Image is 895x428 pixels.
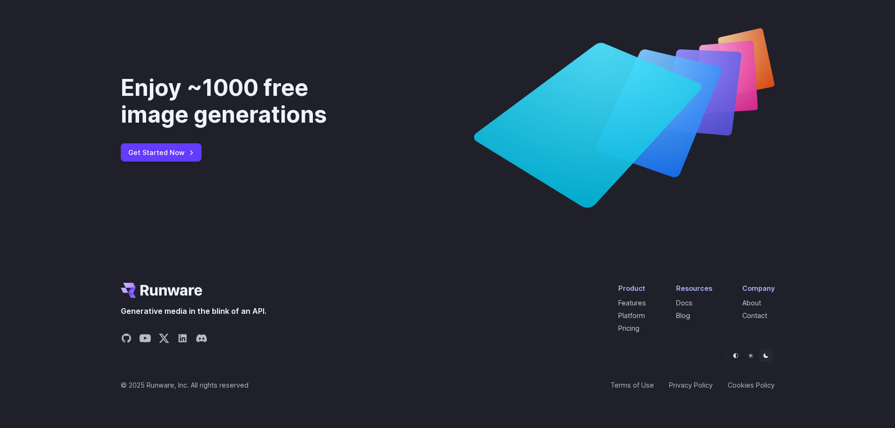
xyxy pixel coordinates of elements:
[669,380,713,390] a: Privacy Policy
[618,283,646,294] div: Product
[742,299,761,307] a: About
[121,143,202,162] a: Get Started Now
[121,380,249,390] span: © 2025 Runware, Inc. All rights reserved
[121,333,132,347] a: Share on GitHub
[158,333,170,347] a: Share on X
[676,283,712,294] div: Resources
[676,311,690,319] a: Blog
[121,305,266,318] span: Generative media in the blink of an API.
[177,333,188,347] a: Share on LinkedIn
[729,349,742,362] button: Default
[759,349,772,362] button: Dark
[121,74,376,128] div: Enjoy ~1000 free image generations
[610,380,654,390] a: Terms of Use
[742,311,767,319] a: Contact
[618,324,639,332] a: Pricing
[728,380,775,390] a: Cookies Policy
[742,283,775,294] div: Company
[140,333,151,347] a: Share on YouTube
[618,311,645,319] a: Platform
[727,347,775,365] ul: Theme selector
[618,299,646,307] a: Features
[121,283,202,298] a: Go to /
[744,349,757,362] button: Light
[196,333,207,347] a: Share on Discord
[676,299,693,307] a: Docs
